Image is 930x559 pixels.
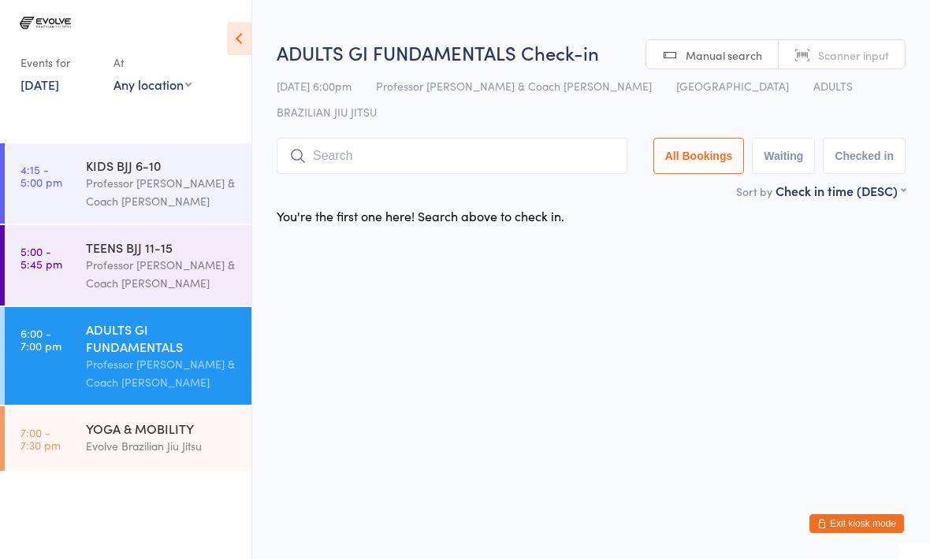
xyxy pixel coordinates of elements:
div: At [113,50,192,76]
div: Professor [PERSON_NAME] & Coach [PERSON_NAME] [86,256,238,292]
time: 7:00 - 7:30 pm [20,426,61,451]
span: [GEOGRAPHIC_DATA] [676,78,789,94]
a: 7:00 -7:30 pmYOGA & MOBILITYEvolve Brazilian Jiu Jitsu [5,406,251,471]
input: Search [277,138,627,174]
button: Exit kiosk mode [809,514,904,533]
img: Evolve Brazilian Jiu Jitsu [16,12,75,34]
span: Manual search [686,47,762,63]
div: YOGA & MOBILITY [86,420,238,437]
time: 4:15 - 5:00 pm [20,163,62,188]
div: TEENS BJJ 11-15 [86,239,238,256]
h2: ADULTS GI FUNDAMENTALS Check-in [277,39,906,65]
div: KIDS BJJ 6-10 [86,157,238,174]
button: All Bookings [653,138,745,174]
span: [DATE] 6:00pm [277,78,352,94]
a: 5:00 -5:45 pmTEENS BJJ 11-15Professor [PERSON_NAME] & Coach [PERSON_NAME] [5,225,251,305]
div: Any location [113,76,192,93]
time: 5:00 - 5:45 pm [20,245,62,270]
div: Professor [PERSON_NAME] & Coach [PERSON_NAME] [86,355,238,391]
div: Check in time (DESC) [776,182,906,199]
button: Waiting [752,138,815,174]
time: 6:00 - 7:00 pm [20,327,61,352]
div: Events for [20,50,98,76]
div: Professor [PERSON_NAME] & Coach [PERSON_NAME] [86,174,238,210]
span: Professor [PERSON_NAME] & Coach [PERSON_NAME] [376,78,652,94]
div: ADULTS GI FUNDAMENTALS [86,320,238,355]
button: Checked in [823,138,906,174]
a: 4:15 -5:00 pmKIDS BJJ 6-10Professor [PERSON_NAME] & Coach [PERSON_NAME] [5,143,251,224]
a: 6:00 -7:00 pmADULTS GI FUNDAMENTALSProfessor [PERSON_NAME] & Coach [PERSON_NAME] [5,307,251,405]
div: Evolve Brazilian Jiu Jitsu [86,437,238,455]
label: Sort by [736,183,772,199]
a: [DATE] [20,76,59,93]
div: You're the first one here! Search above to check in. [277,207,564,224]
span: Scanner input [818,47,889,63]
